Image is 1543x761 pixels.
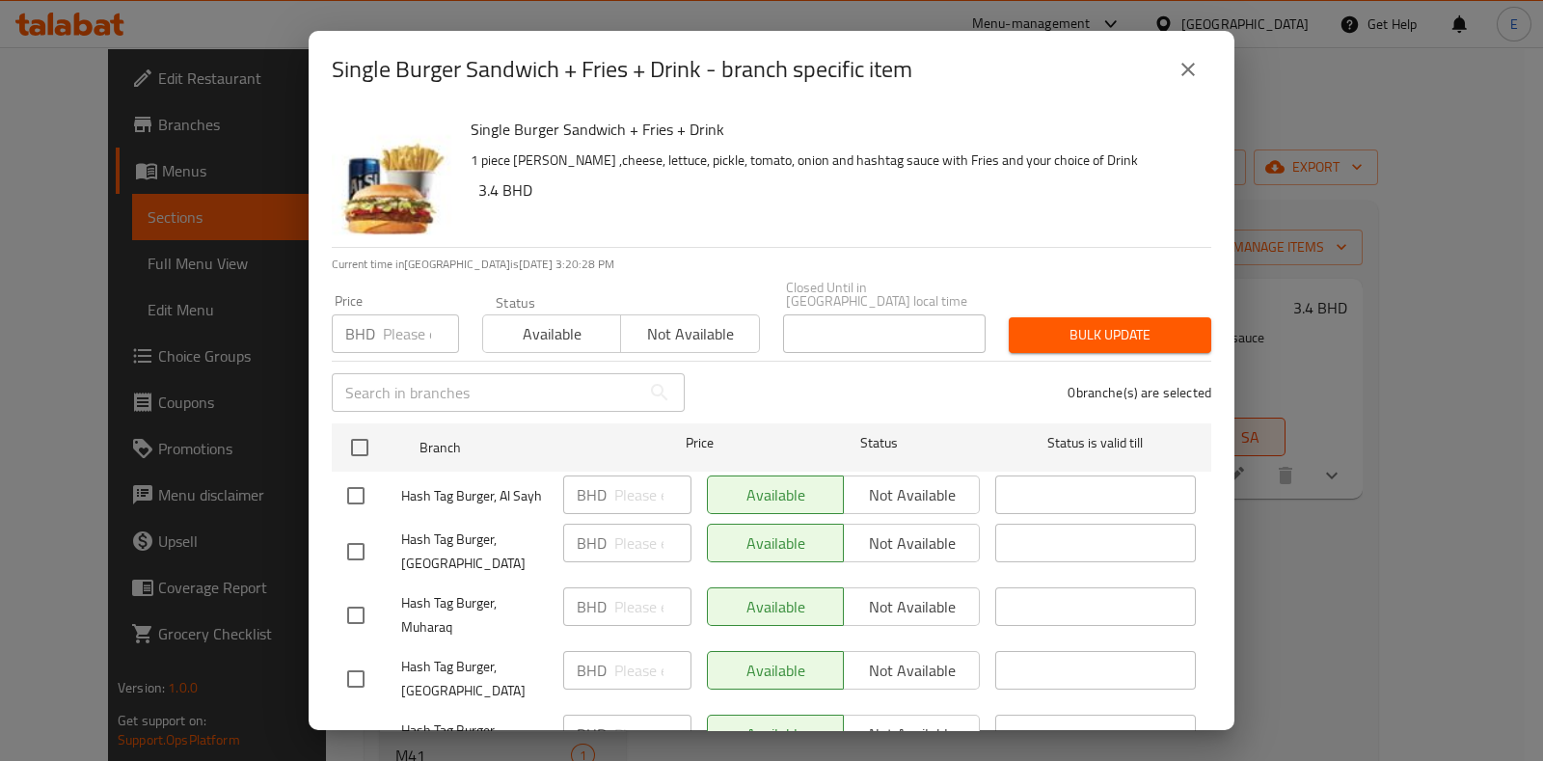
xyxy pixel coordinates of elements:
p: 0 branche(s) are selected [1068,383,1211,402]
p: Current time in [GEOGRAPHIC_DATA] is [DATE] 3:20:28 PM [332,256,1211,273]
span: Status [779,431,980,455]
img: Single Burger Sandwich + Fries + Drink [332,116,455,239]
p: 1 piece [PERSON_NAME] ,cheese, lettuce, pickle, tomato, onion and hashtag sauce with Fries and yo... [471,149,1196,173]
span: Hash Tag Burger, [GEOGRAPHIC_DATA] [401,655,548,703]
span: Not available [629,320,751,348]
h6: Single Burger Sandwich + Fries + Drink [471,116,1196,143]
button: Available [482,314,621,353]
input: Please enter price [614,651,691,690]
button: Not available [620,314,759,353]
h6: 3.4 BHD [478,177,1196,204]
span: Branch [420,436,620,460]
p: BHD [345,322,375,345]
input: Please enter price [614,587,691,626]
button: Bulk update [1009,317,1211,353]
p: BHD [577,531,607,555]
input: Please enter price [614,524,691,562]
button: close [1165,46,1211,93]
span: Status is valid till [995,431,1196,455]
span: Hash Tag Burger, Muharaq [401,591,548,639]
span: Hash Tag Burger, [GEOGRAPHIC_DATA] [401,528,548,576]
input: Please enter price [383,314,459,353]
p: BHD [577,483,607,506]
input: Search in branches [332,373,640,412]
input: Please enter price [614,476,691,514]
h2: Single Burger Sandwich + Fries + Drink - branch specific item [332,54,912,85]
input: Please enter price [614,715,691,753]
span: Hash Tag Burger, Al Sayh [401,484,548,508]
p: BHD [577,595,607,618]
span: Bulk update [1024,323,1196,347]
span: Available [491,320,613,348]
span: Price [636,431,764,455]
p: BHD [577,659,607,682]
p: BHD [577,722,607,746]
